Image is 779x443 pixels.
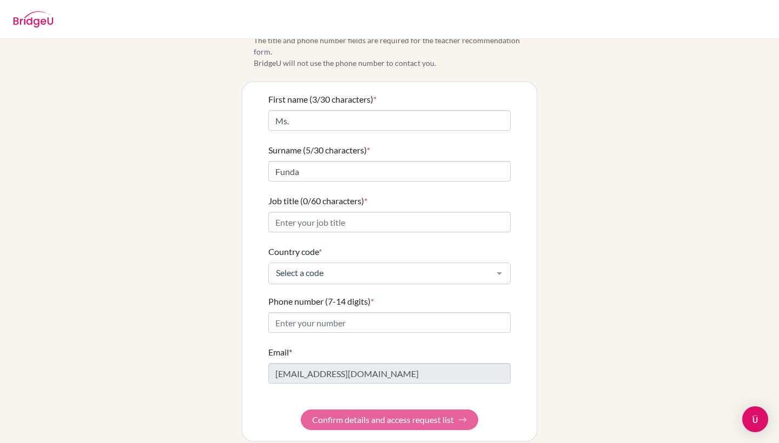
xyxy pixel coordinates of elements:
input: Enter your surname [268,161,511,182]
input: Enter your number [268,312,511,333]
img: BridgeU logo [13,11,54,28]
label: Surname (5/30 characters) [268,144,370,157]
label: Phone number (7-14 digits) [268,295,374,308]
div: Open Intercom Messenger [742,406,768,432]
label: Country code [268,245,322,258]
input: Enter your job title [268,212,511,232]
label: First name (3/30 characters) [268,93,377,106]
span: Please confirm your profile details first so that you won’t need to input in each teacher recomme... [254,12,537,69]
label: Job title (0/60 characters) [268,194,367,207]
input: Enter your first name [268,110,511,131]
span: Select a code [273,267,488,278]
label: Email* [268,346,292,359]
